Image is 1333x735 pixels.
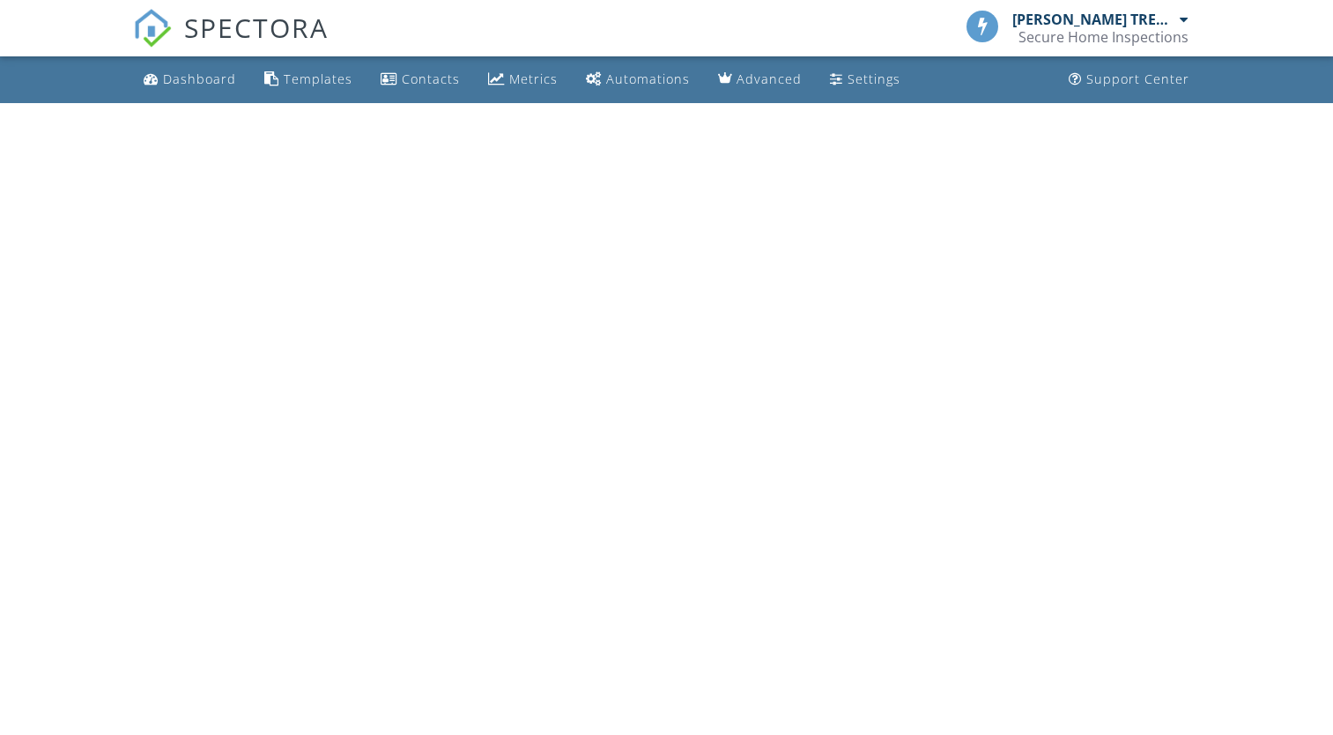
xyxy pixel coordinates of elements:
[133,9,172,48] img: The Best Home Inspection Software - Spectora
[374,63,467,96] a: Contacts
[823,63,907,96] a: Settings
[737,71,802,87] div: Advanced
[184,9,329,46] span: SPECTORA
[711,63,809,96] a: Advanced
[257,63,359,96] a: Templates
[1062,63,1196,96] a: Support Center
[163,71,236,87] div: Dashboard
[1018,28,1189,46] div: Secure Home Inspections
[133,24,329,61] a: SPECTORA
[137,63,243,96] a: Dashboard
[1086,71,1189,87] div: Support Center
[848,71,900,87] div: Settings
[402,71,460,87] div: Contacts
[579,63,697,96] a: Automations (Basic)
[509,71,558,87] div: Metrics
[481,63,565,96] a: Metrics
[284,71,352,87] div: Templates
[1012,11,1175,28] div: [PERSON_NAME] TREC #21811
[606,71,690,87] div: Automations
